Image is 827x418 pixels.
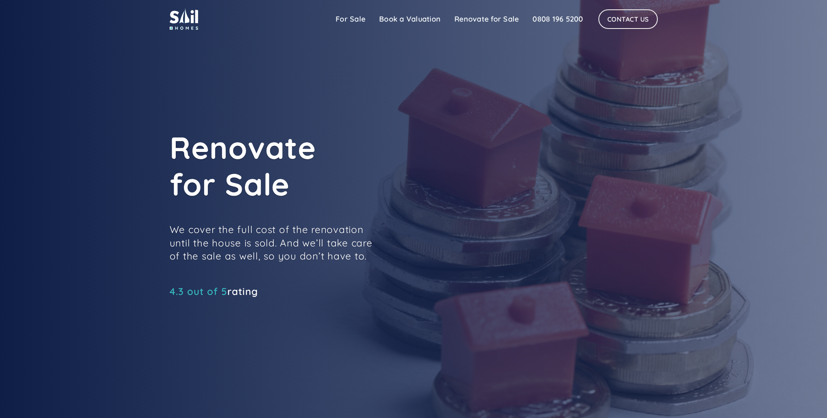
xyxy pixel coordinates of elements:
p: We cover the full cost of the renovation until the house is sold. And we’ll take care of the sale... [170,223,373,262]
a: 4.3 out of 5rating [170,287,258,295]
span: 4.3 out of 5 [170,285,227,297]
h1: Renovate for Sale [170,129,536,202]
a: For Sale [329,11,372,27]
iframe: Customer reviews powered by Trustpilot [170,299,292,309]
img: sail home logo [170,8,198,30]
div: rating [170,287,258,295]
a: Contact Us [598,9,658,29]
a: Book a Valuation [372,11,447,27]
a: 0808 196 5200 [526,11,590,27]
a: Renovate for Sale [447,11,526,27]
